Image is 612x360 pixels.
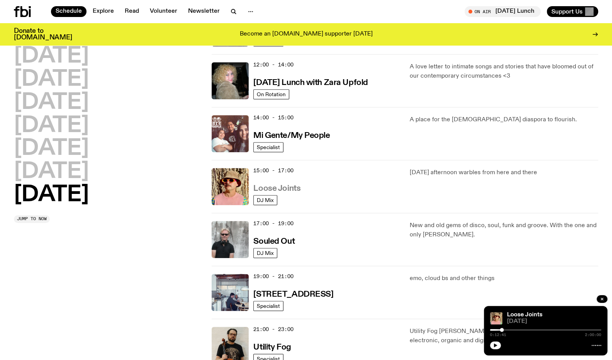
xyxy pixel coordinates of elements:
[253,289,333,299] a: [STREET_ADDRESS]
[212,221,249,258] img: Stephen looks directly at the camera, wearing a black tee, black sunglasses and headphones around...
[410,168,598,177] p: [DATE] afternoon warbles from here and there
[253,61,293,68] span: 12:00 - 14:00
[490,333,506,337] span: 0:12:41
[14,115,89,137] button: [DATE]
[410,115,598,124] p: A place for the [DEMOGRAPHIC_DATA] diaspora to flourish.
[253,273,293,280] span: 19:00 - 21:00
[253,238,295,246] h3: Souled Out
[465,6,541,17] button: On Air[DATE] Lunch
[120,6,144,17] a: Read
[257,144,280,150] span: Specialist
[88,6,119,17] a: Explore
[547,6,598,17] button: Support Us
[14,138,89,160] button: [DATE]
[253,290,333,299] h3: [STREET_ADDRESS]
[14,215,50,223] button: Jump to now
[253,167,293,174] span: 15:00 - 17:00
[14,161,89,183] button: [DATE]
[14,92,89,114] button: [DATE]
[212,274,249,311] img: Pat sits at a dining table with his profile facing the camera. Rhea sits to his left facing the c...
[253,301,283,311] a: Specialist
[257,303,280,309] span: Specialist
[507,312,542,318] a: Loose Joints
[257,92,286,97] span: On Rotation
[551,8,583,15] span: Support Us
[253,343,291,352] h3: Utility Fog
[240,31,373,38] p: Become an [DOMAIN_NAME] supporter [DATE]
[253,142,283,152] a: Specialist
[14,46,89,67] button: [DATE]
[51,6,86,17] a: Schedule
[17,217,47,221] span: Jump to now
[410,327,598,345] p: Utility Fog [PERSON_NAME] on the cusp between acoustic and electronic, organic and digital.
[253,248,277,258] a: DJ Mix
[14,28,72,41] h3: Donate to [DOMAIN_NAME]
[253,220,293,227] span: 17:00 - 19:00
[253,132,330,140] h3: Mi Gente/My People
[253,183,300,193] a: Loose Joints
[253,77,368,87] a: [DATE] Lunch with Zara Upfold
[14,184,89,206] button: [DATE]
[253,89,289,99] a: On Rotation
[253,236,295,246] a: Souled Out
[253,79,368,87] h3: [DATE] Lunch with Zara Upfold
[253,195,277,205] a: DJ Mix
[253,130,330,140] a: Mi Gente/My People
[253,326,293,333] span: 21:00 - 23:00
[145,6,182,17] a: Volunteer
[212,168,249,205] img: Tyson stands in front of a paperbark tree wearing orange sunglasses, a suede bucket hat and a pin...
[490,312,502,324] img: Tyson stands in front of a paperbark tree wearing orange sunglasses, a suede bucket hat and a pin...
[253,114,293,121] span: 14:00 - 15:00
[253,342,291,352] a: Utility Fog
[410,274,598,283] p: emo, cloud bs and other things
[14,69,89,90] button: [DATE]
[410,221,598,239] p: New and old gems of disco, soul, funk and groove. With the one and only [PERSON_NAME].
[183,6,224,17] a: Newsletter
[253,185,300,193] h3: Loose Joints
[585,333,601,337] span: 2:00:00
[410,62,598,81] p: A love letter to intimate songs and stories that have bloomed out of our contemporary circumstanc...
[212,62,249,99] img: A digital camera photo of Zara looking to her right at the camera, smiling. She is wearing a ligh...
[257,250,274,256] span: DJ Mix
[507,319,601,324] span: [DATE]
[257,197,274,203] span: DJ Mix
